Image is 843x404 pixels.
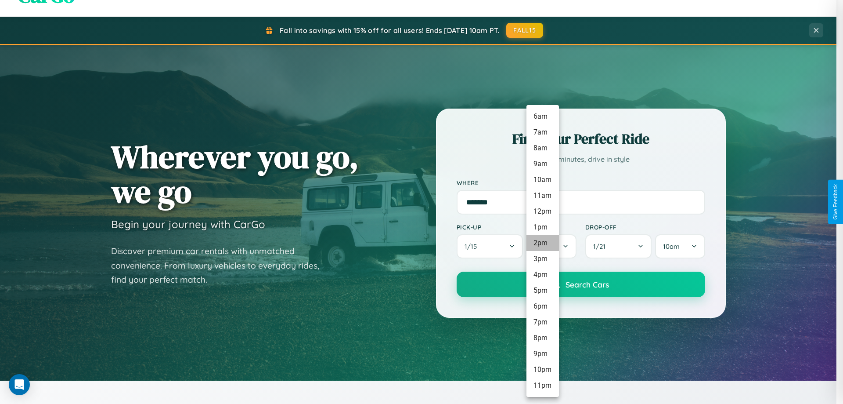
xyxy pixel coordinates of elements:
[526,298,559,314] li: 6pm
[526,346,559,362] li: 9pm
[526,330,559,346] li: 8pm
[526,204,559,219] li: 12pm
[832,184,839,220] div: Give Feedback
[526,362,559,378] li: 10pm
[526,172,559,188] li: 10am
[526,140,559,156] li: 8am
[526,219,559,235] li: 1pm
[526,267,559,283] li: 4pm
[526,314,559,330] li: 7pm
[526,109,559,124] li: 6am
[526,188,559,204] li: 11am
[526,283,559,298] li: 5pm
[526,235,559,251] li: 2pm
[526,156,559,172] li: 9am
[526,124,559,140] li: 7am
[526,378,559,393] li: 11pm
[526,251,559,267] li: 3pm
[9,374,30,395] div: Open Intercom Messenger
